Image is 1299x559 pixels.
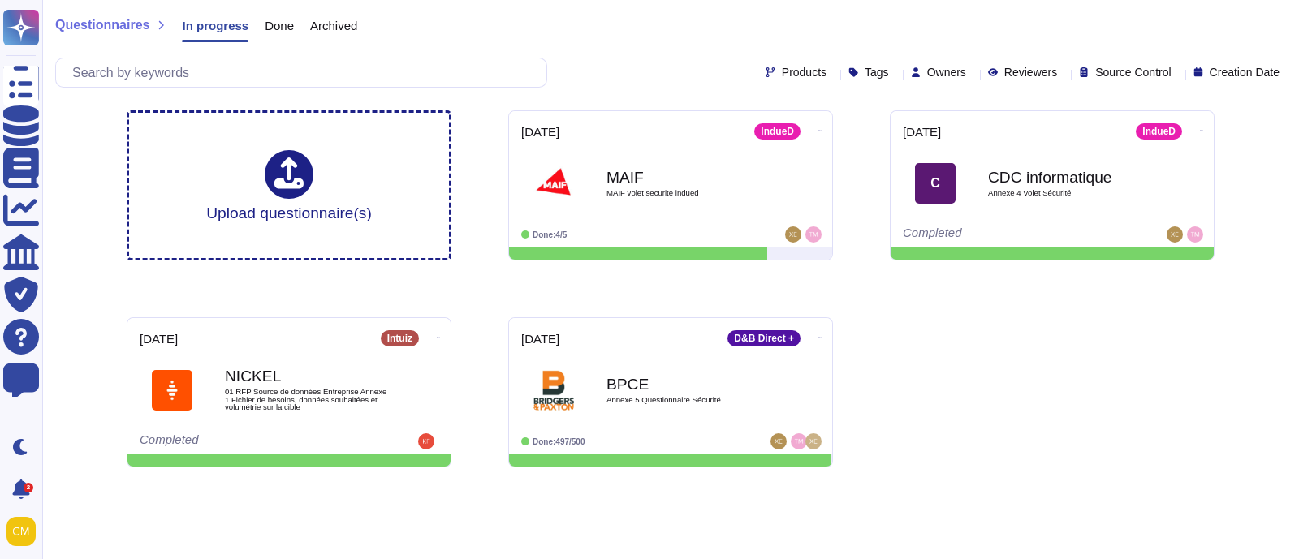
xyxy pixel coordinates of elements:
[533,370,574,411] img: Logo
[727,330,801,346] div: D&B Direct +
[903,226,1102,243] div: Completed
[533,230,567,239] span: Done: 4/5
[1136,123,1182,140] div: IndueD
[927,67,966,78] span: Owners
[865,67,889,78] span: Tags
[140,333,178,345] span: [DATE]
[265,19,294,32] span: Done
[182,19,248,32] span: In progress
[6,517,36,546] img: user
[606,396,769,404] span: Annexe 5 Questionnaire Sécurité
[988,189,1150,197] span: Annexe 4 Volet Sécurité
[533,437,585,446] span: Done: 497/500
[521,126,559,138] span: [DATE]
[64,58,546,87] input: Search by keywords
[805,433,822,449] img: user
[55,19,149,32] span: Questionnaires
[152,370,192,411] img: Logo
[770,433,787,449] img: user
[754,123,801,140] div: IndueD
[1095,67,1171,78] span: Source Control
[310,19,357,32] span: Archived
[521,333,559,345] span: [DATE]
[225,368,387,384] b: NICKEL
[1187,226,1203,243] img: user
[140,433,339,449] div: Completed
[533,163,574,204] img: Logo
[915,163,956,204] div: C
[225,388,387,411] span: 01 RFP Source de données Entreprise Annexe 1 Fichier de besoins, données souhaitées et volumétrie...
[606,376,769,392] b: BPCE
[606,170,769,185] b: MAIF
[782,67,826,78] span: Products
[24,483,33,492] div: 2
[1210,67,1280,78] span: Creation Date
[381,330,419,346] div: Intuiz
[791,433,807,449] img: user
[805,226,822,243] img: user
[785,226,801,243] img: user
[3,514,47,549] button: user
[418,433,434,449] img: user
[903,126,941,138] span: [DATE]
[988,170,1150,185] b: CDC informatique
[1004,67,1057,78] span: Reviewers
[1167,226,1183,243] img: user
[606,189,769,197] span: MAIF volet securite indued
[206,150,372,221] div: Upload questionnaire(s)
